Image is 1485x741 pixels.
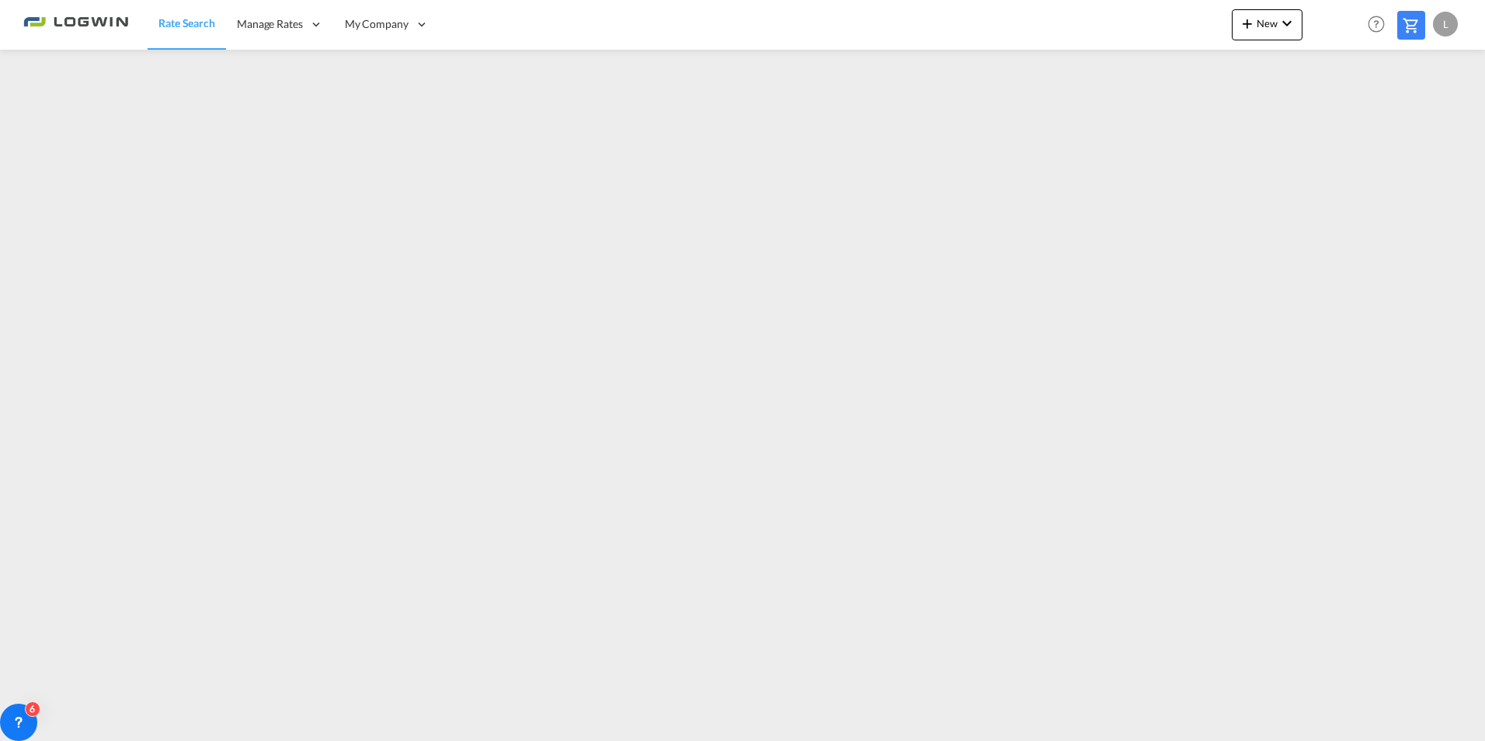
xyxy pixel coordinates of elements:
[1363,11,1389,37] span: Help
[1433,12,1458,37] div: L
[23,7,128,42] img: 2761ae10d95411efa20a1f5e0282d2d7.png
[1363,11,1397,39] div: Help
[158,16,215,30] span: Rate Search
[237,16,303,32] span: Manage Rates
[1238,17,1296,30] span: New
[1238,14,1257,33] md-icon: icon-plus 400-fg
[345,16,409,32] span: My Company
[1278,14,1296,33] md-icon: icon-chevron-down
[1232,9,1302,40] button: icon-plus 400-fgNewicon-chevron-down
